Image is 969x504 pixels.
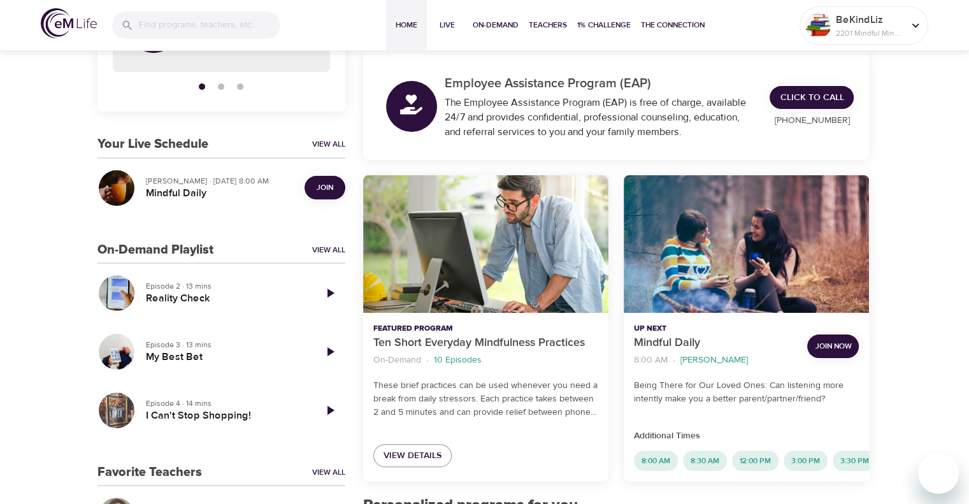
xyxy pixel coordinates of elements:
[780,90,843,106] span: Click to Call
[315,336,345,367] a: Play Episode
[770,86,854,110] a: Click to Call
[146,409,305,422] h5: I Can't Stop Shopping!
[634,379,859,406] p: Being There for Our Loved Ones: Can listening more intently make you a better parent/partner/friend?
[634,456,678,466] span: 8:00 AM
[784,450,828,471] div: 3:00 PM
[312,139,345,150] a: View All
[97,137,208,152] h3: Your Live Schedule
[97,391,136,429] button: I Can't Stop Shopping!
[836,27,903,39] p: 2201 Mindful Minutes
[373,323,598,335] p: Featured Program
[146,398,305,409] p: Episode 4 · 14 mins
[784,456,828,466] span: 3:00 PM
[624,175,869,313] button: Mindful Daily
[373,444,452,468] a: View Details
[146,339,305,350] p: Episode 3 · 13 mins
[312,467,345,478] a: View All
[833,450,877,471] div: 3:30 PM
[641,18,705,32] span: The Connection
[97,243,213,257] h3: On-Demand Playlist
[146,350,305,364] h5: My Best Bet
[634,352,797,369] nav: breadcrumb
[445,74,755,93] p: Employee Assistance Program (EAP)
[577,18,631,32] span: 1% Challenge
[305,176,345,199] button: Join
[373,379,598,419] p: These brief practices can be used whenever you need a break from daily stressors. Each practice t...
[312,245,345,256] a: View All
[363,175,608,313] button: Ten Short Everyday Mindfulness Practices
[373,354,421,367] p: On-Demand
[770,114,854,127] p: [PHONE_NUMBER]
[836,12,903,27] p: BeKindLiz
[97,333,136,371] button: My Best Bet
[473,18,519,32] span: On-Demand
[634,335,797,352] p: Mindful Daily
[683,450,727,471] div: 8:30 AM
[529,18,567,32] span: Teachers
[146,292,305,305] h5: Reality Check
[673,352,675,369] li: ·
[732,450,779,471] div: 12:00 PM
[146,187,294,200] h5: Mindful Daily
[373,352,598,369] nav: breadcrumb
[634,323,797,335] p: Up Next
[373,335,598,352] p: Ten Short Everyday Mindfulness Practices
[634,450,678,471] div: 8:00 AM
[315,395,345,426] a: Play Episode
[634,354,668,367] p: 8:00 AM
[434,354,482,367] p: 10 Episodes
[805,13,831,38] img: Remy Sharp
[391,18,422,32] span: Home
[97,274,136,312] button: Reality Check
[426,352,429,369] li: ·
[815,340,851,353] span: Join Now
[97,465,202,480] h3: Favorite Teachers
[732,456,779,466] span: 12:00 PM
[634,429,859,443] p: Additional Times
[41,8,97,38] img: logo
[146,175,294,187] p: [PERSON_NAME] · [DATE] 8:00 AM
[317,181,333,194] span: Join
[807,335,859,358] button: Join Now
[683,456,727,466] span: 8:30 AM
[680,354,748,367] p: [PERSON_NAME]
[139,11,280,39] input: Find programs, teachers, etc...
[918,453,959,494] iframe: Button to launch messaging window
[146,280,305,292] p: Episode 2 · 13 mins
[432,18,463,32] span: Live
[315,278,345,308] a: Play Episode
[384,448,441,464] span: View Details
[833,456,877,466] span: 3:30 PM
[445,96,755,140] div: The Employee Assistance Program (EAP) is free of charge, available 24/7 and provides confidential...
